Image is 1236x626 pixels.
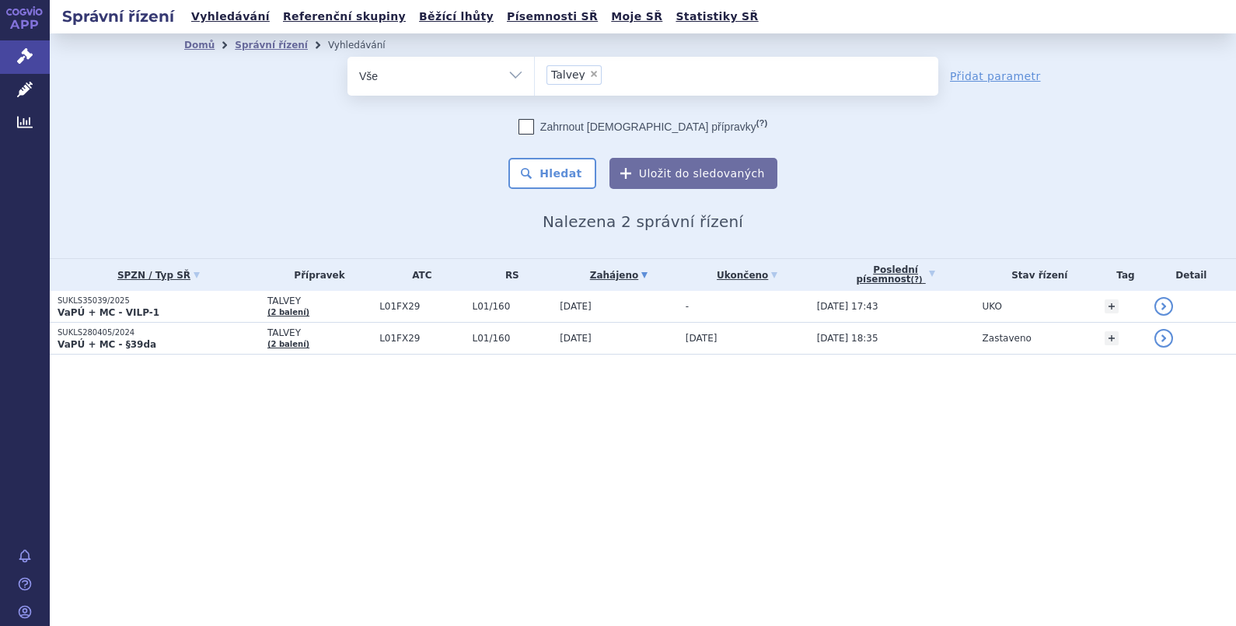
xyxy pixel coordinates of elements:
[472,333,552,344] span: L01/160
[379,301,464,312] span: L01FX29
[267,308,309,316] a: (2 balení)
[379,333,464,344] span: L01FX29
[983,301,1002,312] span: UKO
[671,6,763,27] a: Statistiky SŘ
[235,40,308,51] a: Správní řízení
[1105,299,1119,313] a: +
[58,339,156,350] strong: VaPÚ + MC - §39da
[560,301,592,312] span: [DATE]
[589,69,599,79] span: ×
[187,6,274,27] a: Vyhledávání
[686,333,718,344] span: [DATE]
[686,301,689,312] span: -
[502,6,602,27] a: Písemnosti SŘ
[518,119,767,135] label: Zahrnout [DEMOGRAPHIC_DATA] přípravky
[508,158,596,189] button: Hledat
[260,259,372,291] th: Přípravek
[606,65,615,84] input: Talvey
[184,40,215,51] a: Domů
[950,68,1041,84] a: Přidat parametr
[464,259,552,291] th: RS
[267,296,372,306] span: TALVEY
[817,301,878,312] span: [DATE] 17:43
[551,69,585,80] span: Talvey
[58,264,260,286] a: SPZN / Typ SŘ
[1154,297,1173,316] a: detail
[606,6,667,27] a: Moje SŘ
[58,296,260,306] p: SUKLS35039/2025
[911,275,923,285] abbr: (?)
[50,5,187,27] h2: Správní řízení
[372,259,464,291] th: ATC
[472,301,552,312] span: L01/160
[609,158,777,189] button: Uložit do sledovaných
[1105,331,1119,345] a: +
[817,333,878,344] span: [DATE] 18:35
[1154,329,1173,348] a: detail
[58,307,159,318] strong: VaPÚ + MC - VILP-1
[975,259,1097,291] th: Stav řízení
[58,327,260,338] p: SUKLS280405/2024
[686,264,809,286] a: Ukončeno
[1147,259,1236,291] th: Detail
[543,212,743,231] span: Nalezena 2 správní řízení
[267,327,372,338] span: TALVEY
[278,6,410,27] a: Referenční skupiny
[1097,259,1147,291] th: Tag
[817,259,975,291] a: Poslednípísemnost(?)
[546,65,602,85] li: Talvey
[414,6,498,27] a: Běžící lhůty
[560,264,678,286] a: Zahájeno
[983,333,1032,344] span: Zastaveno
[267,340,309,348] a: (2 balení)
[328,33,406,57] li: Vyhledávání
[756,118,767,128] abbr: (?)
[560,333,592,344] span: [DATE]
